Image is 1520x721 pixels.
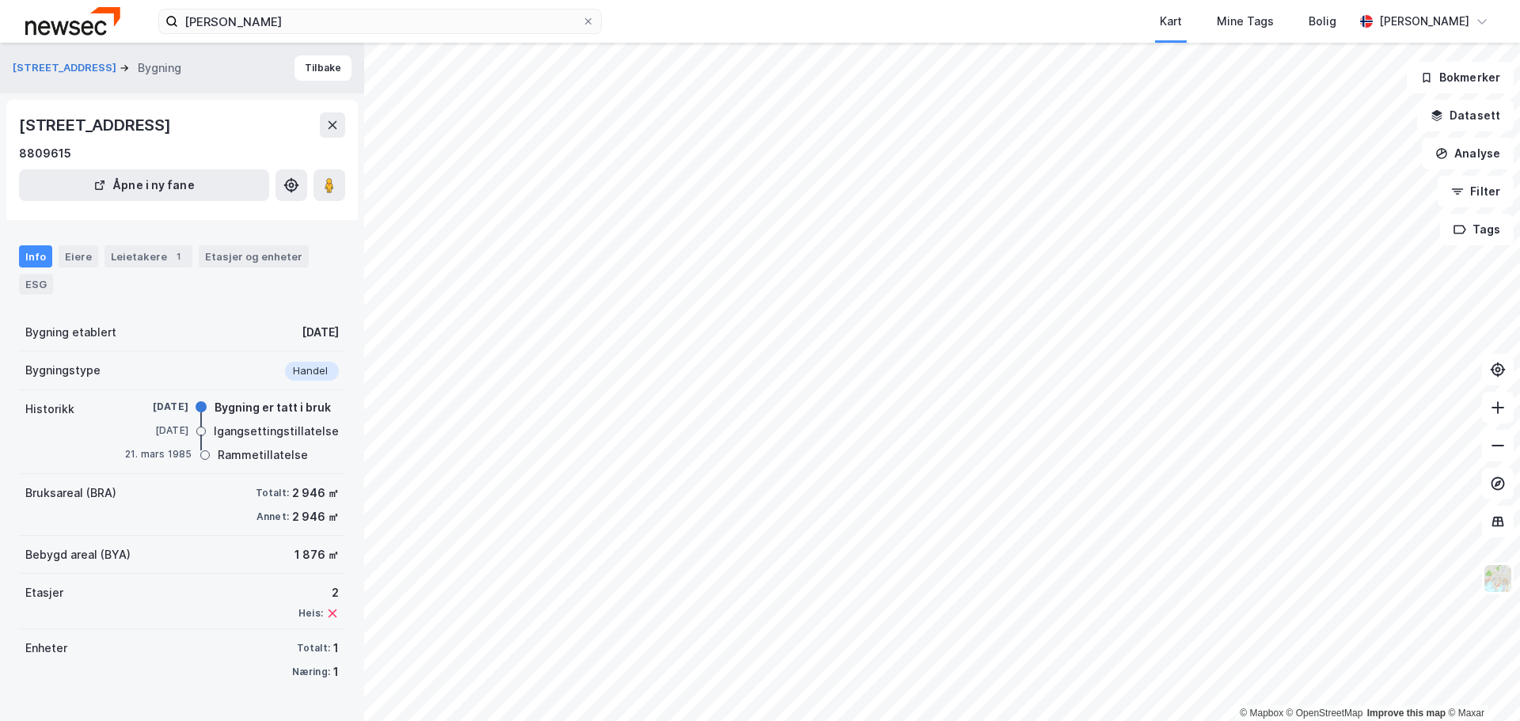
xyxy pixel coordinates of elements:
[297,642,330,655] div: Totalt:
[1417,100,1514,131] button: Datasett
[214,422,339,441] div: Igangsettingstillatelse
[256,487,289,499] div: Totalt:
[292,666,330,678] div: Næring:
[302,323,339,342] div: [DATE]
[178,9,582,33] input: Søk på adresse, matrikkel, gårdeiere, leietakere eller personer
[298,607,323,620] div: Heis:
[333,639,339,658] div: 1
[1438,176,1514,207] button: Filter
[19,169,269,201] button: Åpne i ny fane
[1286,708,1363,719] a: OpenStreetMap
[1379,12,1469,31] div: [PERSON_NAME]
[13,60,120,76] button: [STREET_ADDRESS]
[218,446,308,465] div: Rammetillatelse
[19,245,52,268] div: Info
[294,545,339,564] div: 1 876 ㎡
[1422,138,1514,169] button: Analyse
[1217,12,1274,31] div: Mine Tags
[292,507,339,526] div: 2 946 ㎡
[215,398,331,417] div: Bygning er tatt i bruk
[125,423,188,438] div: [DATE]
[333,662,339,681] div: 1
[292,484,339,503] div: 2 946 ㎡
[1160,12,1182,31] div: Kart
[25,545,131,564] div: Bebygd areal (BYA)
[19,274,53,294] div: ESG
[1483,564,1513,594] img: Z
[1441,645,1520,721] iframe: Chat Widget
[1440,214,1514,245] button: Tags
[25,323,116,342] div: Bygning etablert
[125,447,192,461] div: 21. mars 1985
[104,245,192,268] div: Leietakere
[1367,708,1446,719] a: Improve this map
[25,484,116,503] div: Bruksareal (BRA)
[59,245,98,268] div: Eiere
[170,249,186,264] div: 1
[298,583,339,602] div: 2
[256,510,289,523] div: Annet:
[1309,12,1336,31] div: Bolig
[1240,708,1283,719] a: Mapbox
[19,112,174,138] div: [STREET_ADDRESS]
[19,144,71,163] div: 8809615
[25,7,120,35] img: newsec-logo.f6e21ccffca1b3a03d2d.png
[1407,62,1514,93] button: Bokmerker
[25,639,67,658] div: Enheter
[25,583,63,602] div: Etasjer
[125,400,188,414] div: [DATE]
[205,249,302,264] div: Etasjer og enheter
[294,55,351,81] button: Tilbake
[138,59,181,78] div: Bygning
[25,400,74,419] div: Historikk
[25,361,101,380] div: Bygningstype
